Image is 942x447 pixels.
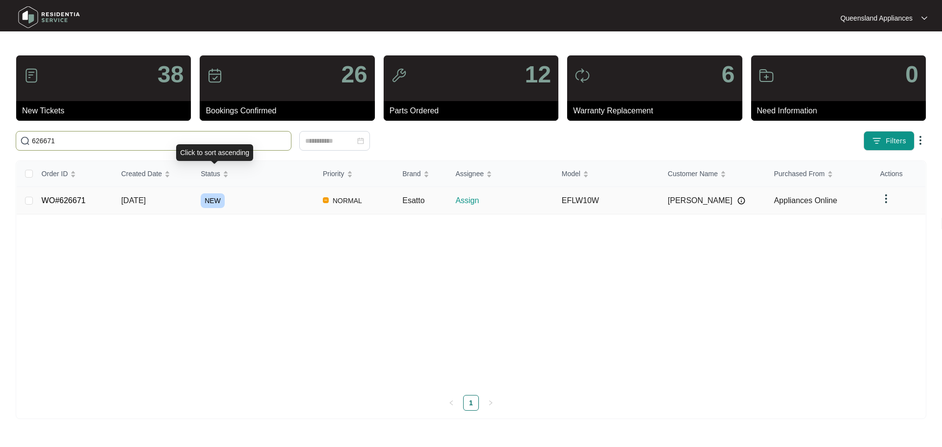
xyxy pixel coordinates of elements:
[872,161,925,187] th: Actions
[722,63,735,86] p: 6
[886,136,906,146] span: Filters
[323,168,344,179] span: Priority
[840,13,913,23] p: Queensland Appliances
[668,168,718,179] span: Customer Name
[464,395,478,410] a: 1
[448,400,454,406] span: left
[193,161,315,187] th: Status
[488,400,494,406] span: right
[737,197,745,205] img: Info icon
[22,105,191,117] p: New Tickets
[176,144,253,161] div: Click to sort ascending
[42,168,68,179] span: Order ID
[341,63,367,86] p: 26
[402,168,420,179] span: Brand
[121,168,162,179] span: Created Date
[323,197,329,203] img: Vercel Logo
[880,193,892,205] img: dropdown arrow
[668,195,733,207] span: [PERSON_NAME]
[905,63,918,86] p: 0
[113,161,193,187] th: Created Date
[42,196,86,205] a: WO#626671
[863,131,915,151] button: filter iconFilters
[554,161,660,187] th: Model
[32,135,287,146] input: Search by Order Id, Assignee Name, Customer Name, Brand and Model
[774,168,824,179] span: Purchased From
[157,63,183,86] p: 38
[554,187,660,214] td: EFLW10W
[562,168,580,179] span: Model
[206,105,374,117] p: Bookings Confirmed
[391,68,407,83] img: icon
[207,68,223,83] img: icon
[444,395,459,411] button: left
[329,195,366,207] span: NORMAL
[463,395,479,411] li: 1
[483,395,498,411] li: Next Page
[444,395,459,411] li: Previous Page
[447,161,553,187] th: Assignee
[660,161,766,187] th: Customer Name
[34,161,113,187] th: Order ID
[390,105,558,117] p: Parts Ordered
[872,136,882,146] img: filter icon
[402,196,424,205] span: Esatto
[394,161,447,187] th: Brand
[575,68,590,83] img: icon
[455,195,553,207] p: Assign
[921,16,927,21] img: dropdown arrow
[121,196,146,205] span: [DATE]
[455,168,484,179] span: Assignee
[201,193,225,208] span: NEW
[757,105,926,117] p: Need Information
[201,168,220,179] span: Status
[915,134,926,146] img: dropdown arrow
[15,2,83,32] img: residentia service logo
[573,105,742,117] p: Warranty Replacement
[24,68,39,83] img: icon
[315,161,394,187] th: Priority
[483,395,498,411] button: right
[20,136,30,146] img: search-icon
[525,63,551,86] p: 12
[766,161,872,187] th: Purchased From
[759,68,774,83] img: icon
[774,196,837,205] span: Appliances Online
